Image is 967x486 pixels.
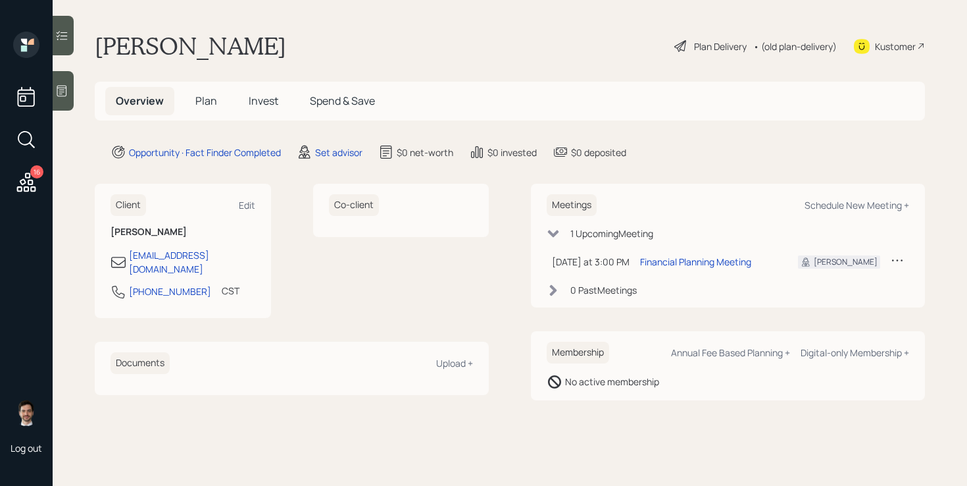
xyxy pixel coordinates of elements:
h6: Documents [111,352,170,374]
span: Plan [195,94,217,108]
div: [DATE] at 3:00 PM [552,255,630,269]
h6: Client [111,194,146,216]
span: Overview [116,94,164,108]
div: $0 net-worth [397,146,453,159]
h6: [PERSON_NAME] [111,227,255,238]
div: Financial Planning Meeting [640,255,751,269]
div: Set advisor [315,146,362,159]
div: Annual Fee Based Planning + [671,346,790,359]
h1: [PERSON_NAME] [95,32,286,61]
div: 16 [30,165,43,178]
div: Edit [239,199,255,211]
div: CST [222,284,239,298]
div: Schedule New Meeting + [805,199,909,211]
div: [PERSON_NAME] [814,256,878,268]
div: $0 deposited [571,146,626,159]
span: Spend & Save [310,94,375,108]
div: Kustomer [875,40,916,53]
div: [PHONE_NUMBER] [129,284,211,298]
h6: Meetings [547,194,597,216]
div: 0 Past Meeting s [570,283,637,297]
h6: Co-client [329,194,379,216]
div: Opportunity · Fact Finder Completed [129,146,281,159]
div: Digital-only Membership + [801,346,909,359]
div: Plan Delivery [694,40,747,53]
div: • (old plan-delivery) [753,40,837,53]
div: $0 invested [487,146,537,159]
h6: Membership [547,342,609,364]
div: Log out [11,442,42,454]
div: 1 Upcoming Meeting [570,227,653,240]
div: [EMAIL_ADDRESS][DOMAIN_NAME] [129,248,255,276]
span: Invest [249,94,278,108]
div: No active membership [565,375,659,389]
img: jonah-coleman-headshot.png [13,400,39,426]
div: Upload + [436,357,473,369]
